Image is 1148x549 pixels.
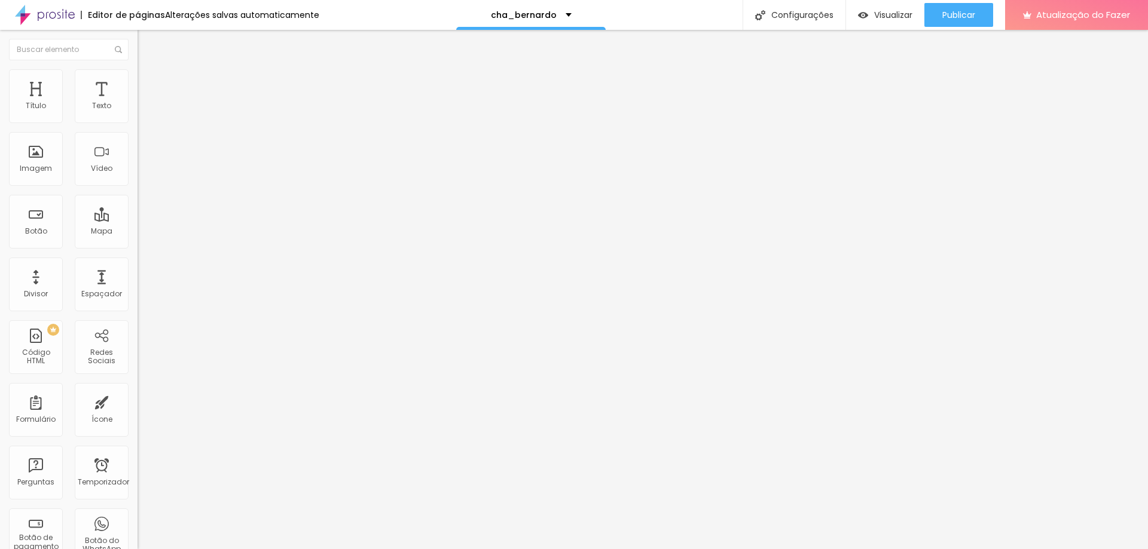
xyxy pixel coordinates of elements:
font: Visualizar [874,9,912,21]
font: Imagem [20,163,52,173]
font: Alterações salvas automaticamente [165,9,319,21]
img: view-1.svg [858,10,868,20]
font: Redes Sociais [88,347,115,366]
iframe: Editor [138,30,1148,549]
font: Texto [92,100,111,111]
input: Buscar elemento [9,39,129,60]
font: Código HTML [22,347,50,366]
font: Botão [25,226,47,236]
font: cha_bernardo [491,9,557,21]
font: Publicar [942,9,975,21]
font: Vídeo [91,163,112,173]
font: Mapa [91,226,112,236]
font: Ícone [91,414,112,424]
font: Formulário [16,414,56,424]
font: Atualização do Fazer [1036,8,1130,21]
img: Ícone [115,46,122,53]
font: Temporizador [78,477,129,487]
img: Ícone [755,10,765,20]
font: Perguntas [17,477,54,487]
font: Espaçador [81,289,122,299]
font: Editor de páginas [88,9,165,21]
button: Publicar [924,3,993,27]
font: Configurações [771,9,833,21]
font: Título [26,100,46,111]
font: Divisor [24,289,48,299]
button: Visualizar [846,3,924,27]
